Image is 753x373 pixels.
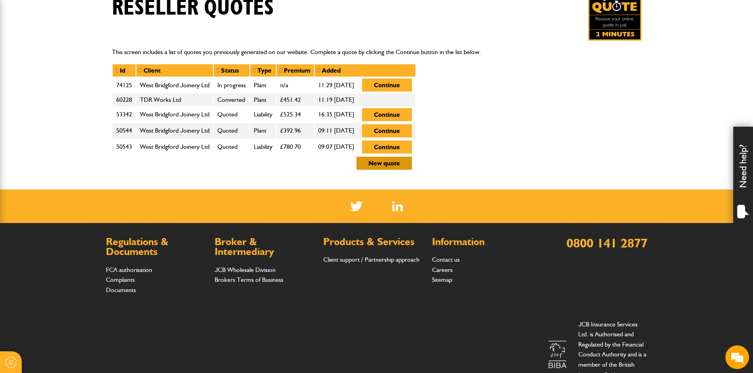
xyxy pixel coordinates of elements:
div: Need help? [733,127,753,225]
a: Brokers Terms of Business [215,276,283,283]
th: Premium [276,64,314,77]
th: Status [213,64,250,77]
button: New quote [357,157,412,170]
td: 16:35 [DATE] [314,107,358,123]
td: Plant [250,77,276,93]
h2: Broker & Intermediary [215,237,315,257]
a: LinkedIn [392,201,403,211]
button: Continue [362,79,412,92]
p: This screen includes a list of quotes you previously generated on our website. Complete a quote b... [112,47,642,57]
a: Complaints [106,276,135,283]
td: Quoted [213,139,250,155]
td: Plant [250,123,276,139]
td: West Bridgford Joinery Ltd [136,139,213,155]
td: Converted [213,93,250,107]
td: 11:29 [DATE] [314,77,358,93]
img: Twitter [350,201,362,211]
td: 50543 [112,139,136,155]
td: Liability [250,139,276,155]
a: JCB Wholesale Division [215,266,276,274]
button: Continue [362,124,412,137]
td: 09:11 [DATE] [314,123,358,139]
a: Contact us [432,256,460,263]
td: 11:19 [DATE] [314,93,358,107]
a: FCA authorisation [106,266,152,274]
td: 53342 [112,107,136,123]
a: Sitemap [432,276,452,283]
td: Plant [250,93,276,107]
a: Careers [432,266,453,274]
td: Liability [250,107,276,123]
td: Quoted [213,107,250,123]
button: Continue [362,141,412,154]
a: 0800 141 2877 [566,235,647,251]
h2: Information [432,237,533,247]
td: 60228 [112,93,136,107]
td: Quoted [213,123,250,139]
th: Id [112,64,136,77]
td: £525.34 [276,107,314,123]
td: 50544 [112,123,136,139]
td: £780.70 [276,139,314,155]
th: Added [314,64,416,77]
td: 74125 [112,77,136,93]
button: Continue [362,108,412,121]
img: Linked In [392,201,403,211]
th: Type [250,64,276,77]
h2: Products & Services [323,237,424,247]
a: Client support / Partnership approach [323,256,419,263]
h2: Regulations & Documents [106,237,207,257]
td: £451.42 [276,93,314,107]
td: n/a [276,77,314,93]
a: Documents [106,286,136,294]
td: West Bridgford Joinery Ltd [136,107,213,123]
th: Client [136,64,213,77]
td: West Bridgford Joinery Ltd [136,123,213,139]
td: West Bridgford Joinery Ltd [136,77,213,93]
td: TDR Works Ltd [136,93,213,107]
td: In progress [213,77,250,93]
td: £392.96 [276,123,314,139]
td: 09:07 [DATE] [314,139,358,155]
